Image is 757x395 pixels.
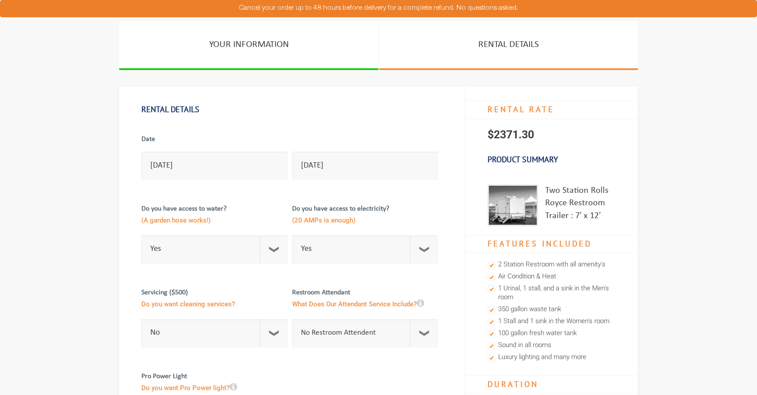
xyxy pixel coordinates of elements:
div: Two Station Rolls Royce Restroom Trailer : 7′ x 12′ [545,184,616,226]
h4: Features Included [465,235,638,254]
h4: RENTAL RATE [465,101,638,119]
a: YOUR INFORMATION [119,21,378,70]
li: 350 gallon waste tank [488,304,616,316]
h1: Rental Details [141,100,442,119]
li: Air Condition & Heat [488,271,616,283]
li: Luxury lighting and many more [488,352,616,364]
a: RENTAL DETAILS [379,21,638,70]
h4: Duration [465,375,638,394]
li: 2 Station Restroom with all amenity's [488,259,616,271]
label: Servicing ($500) [141,288,288,317]
label: Do you have access to electricity? [292,204,438,233]
span: Do you want cleaning services? [141,298,288,313]
li: 1 Stall and 1 sink in the Women's room [488,316,616,328]
span: (A garden hose works!) [141,214,288,229]
label: Date [141,134,288,149]
p: $2371.30 [465,119,638,150]
label: Do you have access to water? [141,204,288,233]
li: 1 Urinal, 1 stall, and a sink in the Men's room [488,283,616,304]
span: What Does Our Attendant Service Include? [292,298,438,313]
label: Restroom Attendant [292,288,438,317]
li: Sound in all rooms [488,340,616,352]
h3: Product Summary [465,150,638,169]
span: (20 AMPs is enough) [292,214,438,229]
li: 100 gallon fresh water tank [488,328,616,340]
